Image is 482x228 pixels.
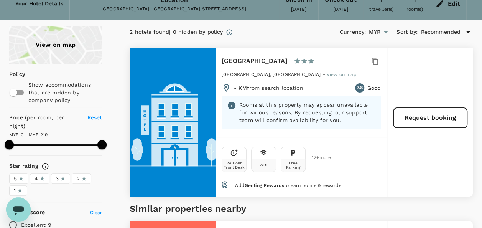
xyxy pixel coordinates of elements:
span: View on map [327,72,357,77]
div: 2 hotels found | 0 hidden by policy [130,28,223,36]
p: Show accommodations that are hidden by company policy [28,81,102,104]
span: MYR 0 - MYR 219 [9,132,48,137]
span: 12 + more [312,155,323,160]
svg: Star ratings are awarded to properties to represent the quality of services, facilities, and amen... [41,162,49,170]
h6: Currency : [340,28,366,36]
h5: Similar properties nearby [130,203,473,215]
button: Open [380,27,391,38]
p: Good [367,84,381,92]
p: Rooms at this property may appear unavailable for various reasons. By requesting, our support tea... [239,101,375,124]
p: Policy [9,70,14,78]
span: [DATE] [291,7,306,12]
span: 7.8 [356,84,362,92]
span: Reset [87,114,102,121]
h6: Star rating [9,162,38,170]
span: Add to earn points & rewards [235,183,341,188]
button: Request booking [393,107,467,128]
iframe: Button to launch messaging window [6,197,31,222]
div: Wifi [260,163,268,167]
span: 2 [76,175,79,183]
p: - KM from search location [234,84,303,92]
a: View on map [327,71,357,77]
h6: Sort by : [396,28,418,36]
span: 1 [14,187,16,195]
a: View on map [9,26,102,64]
span: [GEOGRAPHIC_DATA], [GEOGRAPHIC_DATA] [222,72,321,77]
span: room(s) [406,7,423,12]
span: 4 [35,175,38,183]
h6: [GEOGRAPHIC_DATA] [222,56,288,66]
span: [DATE] [333,7,348,12]
span: Genting Rewards [245,183,284,188]
h6: Price (per room, per night) [9,114,79,131]
span: 3 [56,175,59,183]
span: Recommended [421,28,461,36]
div: 24 Hour Front Desk [224,161,245,169]
div: [GEOGRAPHIC_DATA], [GEOGRAPHIC_DATA][STREET_ADDRESS], [76,5,273,13]
span: 5 [14,175,17,183]
span: Clear [90,210,102,215]
span: traveller(s) [369,7,394,12]
span: - [323,72,327,77]
div: Free Parking [283,161,304,169]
